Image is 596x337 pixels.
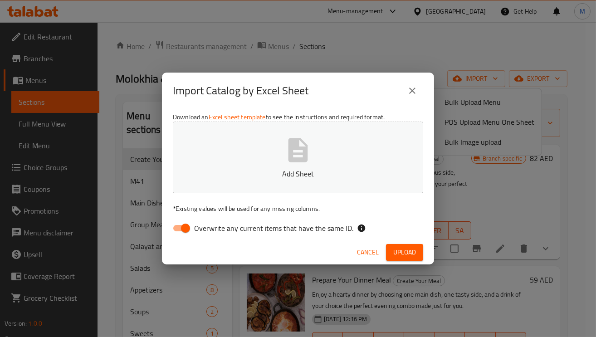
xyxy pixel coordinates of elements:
button: close [401,80,423,102]
p: Add Sheet [187,168,409,179]
svg: If the overwrite option isn't selected, then the items that match an existing ID will be ignored ... [357,224,366,233]
span: Overwrite any current items that have the same ID. [194,223,353,234]
button: Add Sheet [173,122,423,193]
a: Excel sheet template [209,111,266,123]
span: Upload [393,247,416,258]
button: Upload [386,244,423,261]
button: Cancel [353,244,382,261]
p: Existing values will be used for any missing columns. [173,204,423,213]
h2: Import Catalog by Excel Sheet [173,83,308,98]
div: Download an to see the instructions and required format. [162,109,434,240]
span: Cancel [357,247,379,258]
